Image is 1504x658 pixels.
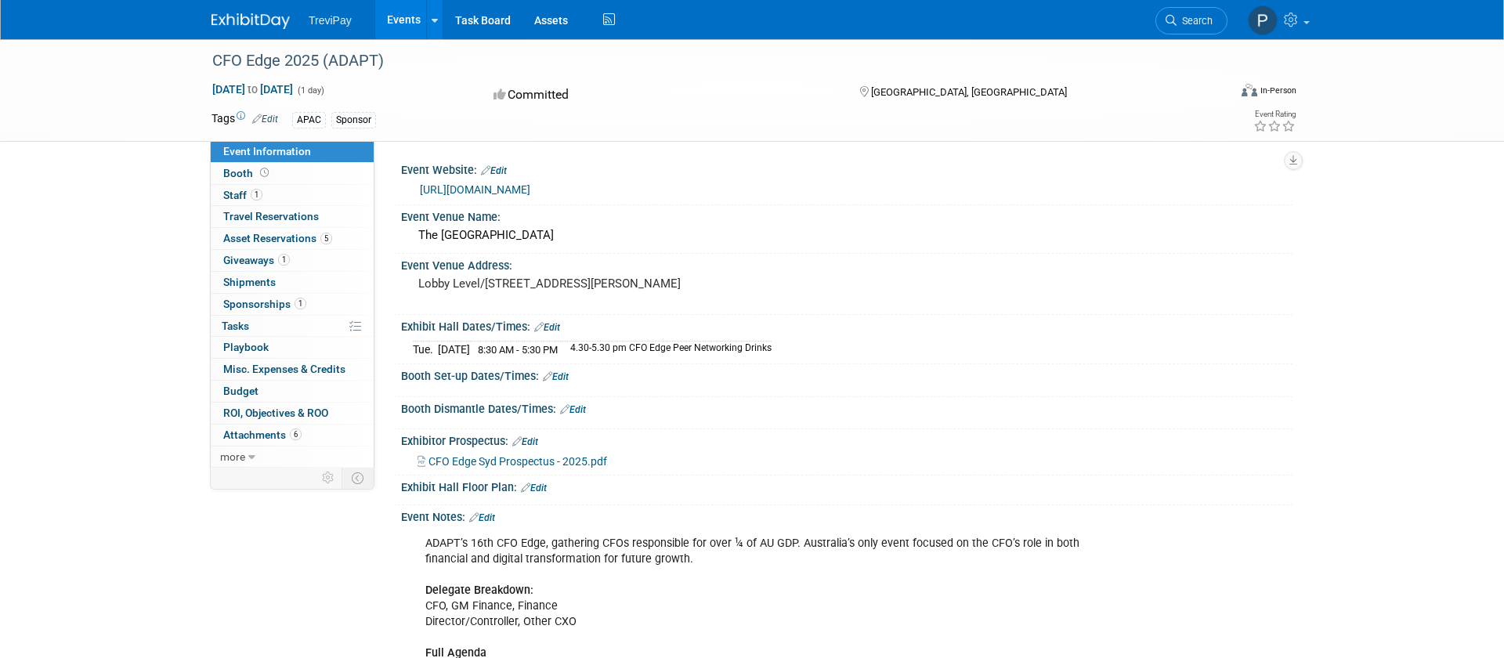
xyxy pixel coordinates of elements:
[211,82,294,96] span: [DATE] [DATE]
[252,114,278,125] a: Edit
[438,342,470,358] td: [DATE]
[211,337,374,358] a: Playbook
[342,468,374,488] td: Toggle Event Tabs
[211,250,374,271] a: Giveaways1
[401,315,1292,335] div: Exhibit Hall Dates/Times:
[534,322,560,333] a: Edit
[223,341,269,353] span: Playbook
[211,316,374,337] a: Tasks
[309,14,352,27] span: TreviPay
[489,81,835,109] div: Committed
[560,404,586,415] a: Edit
[223,189,262,201] span: Staff
[223,298,306,310] span: Sponsorships
[290,428,302,440] span: 6
[478,344,558,356] span: 8:30 AM - 5:30 PM
[401,158,1292,179] div: Event Website:
[211,110,278,128] td: Tags
[211,272,374,293] a: Shipments
[418,455,607,468] a: CFO Edge Syd Prospectus - 2025.pdf
[401,364,1292,385] div: Booth Set-up Dates/Times:
[223,363,345,375] span: Misc. Expenses & Credits
[278,254,290,266] span: 1
[211,359,374,380] a: Misc. Expenses & Credits
[401,475,1292,496] div: Exhibit Hall Floor Plan:
[223,210,319,222] span: Travel Reservations
[245,83,260,96] span: to
[543,371,569,382] a: Edit
[401,254,1292,273] div: Event Venue Address:
[871,86,1067,98] span: [GEOGRAPHIC_DATA], [GEOGRAPHIC_DATA]
[211,141,374,162] a: Event Information
[1253,110,1296,118] div: Event Rating
[401,205,1292,225] div: Event Venue Name:
[320,233,332,244] span: 5
[211,403,374,424] a: ROI, Objectives & ROO
[222,320,249,332] span: Tasks
[413,223,1281,248] div: The [GEOGRAPHIC_DATA]
[223,254,290,266] span: Giveaways
[1155,7,1227,34] a: Search
[512,436,538,447] a: Edit
[223,407,328,419] span: ROI, Objectives & ROO
[1248,5,1278,35] img: Piers Gorman
[1177,15,1213,27] span: Search
[223,385,258,397] span: Budget
[420,183,530,196] a: [URL][DOMAIN_NAME]
[418,277,755,291] pre: Lobby Level/[STREET_ADDRESS][PERSON_NAME]
[211,228,374,249] a: Asset Reservations5
[223,428,302,441] span: Attachments
[211,13,290,29] img: ExhibitDay
[207,47,1204,75] div: CFO Edge 2025 (ADAPT)
[401,397,1292,418] div: Booth Dismantle Dates/Times:
[223,276,276,288] span: Shipments
[251,189,262,201] span: 1
[425,584,533,597] b: Delegate Breakdown:
[223,145,311,157] span: Event Information
[211,425,374,446] a: Attachments6
[223,167,272,179] span: Booth
[331,112,376,128] div: Sponsor
[401,429,1292,450] div: Exhibitor Prospectus:
[223,232,332,244] span: Asset Reservations
[401,505,1292,526] div: Event Notes:
[315,468,342,488] td: Personalize Event Tab Strip
[481,165,507,176] a: Edit
[211,163,374,184] a: Booth
[295,298,306,309] span: 1
[1135,81,1296,105] div: Event Format
[211,185,374,206] a: Staff1
[257,167,272,179] span: Booth not reserved yet
[561,342,772,358] td: 4.30-5.30 pm CFO Edge Peer Networking Drinks
[211,206,374,227] a: Travel Reservations
[428,455,607,468] span: CFO Edge Syd Prospectus - 2025.pdf
[211,446,374,468] a: more
[521,483,547,493] a: Edit
[220,450,245,463] span: more
[469,512,495,523] a: Edit
[1242,84,1257,96] img: Format-Inperson.png
[296,85,324,96] span: (1 day)
[1260,85,1296,96] div: In-Person
[413,342,438,358] td: Tue.
[211,294,374,315] a: Sponsorships1
[292,112,326,128] div: APAC
[211,381,374,402] a: Budget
